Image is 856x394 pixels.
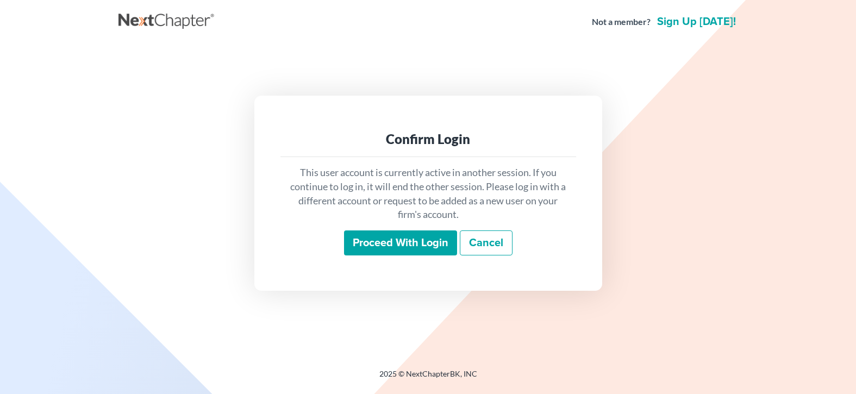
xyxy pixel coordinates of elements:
p: This user account is currently active in another session. If you continue to log in, it will end ... [289,166,567,222]
div: 2025 © NextChapterBK, INC [118,368,738,388]
a: Sign up [DATE]! [655,16,738,27]
strong: Not a member? [592,16,651,28]
a: Cancel [460,230,513,255]
div: Confirm Login [289,130,567,148]
input: Proceed with login [344,230,457,255]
